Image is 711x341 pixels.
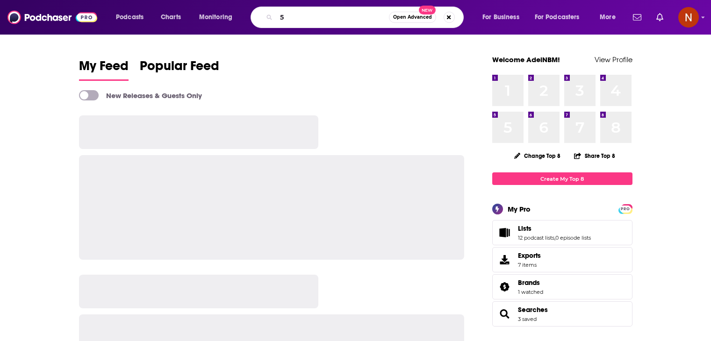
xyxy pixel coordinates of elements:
span: Exports [496,253,514,266]
div: My Pro [508,205,531,213]
a: 0 episode lists [555,234,591,241]
a: Popular Feed [140,58,219,81]
span: Lists [518,224,531,233]
span: 7 items [518,262,541,268]
button: open menu [593,10,627,25]
button: open menu [529,10,593,25]
span: Brands [492,274,632,299]
span: Exports [518,251,541,260]
span: Lists [492,220,632,245]
span: For Business [482,11,519,24]
a: Lists [496,226,514,239]
button: Open AdvancedNew [389,12,436,23]
span: Logged in as AdelNBM [678,7,699,28]
button: Change Top 8 [509,150,567,162]
a: Lists [518,224,591,233]
span: PRO [620,206,631,213]
a: Show notifications dropdown [653,9,667,25]
a: 12 podcast lists [518,234,554,241]
a: Welcome AdelNBM! [492,55,560,64]
input: Search podcasts, credits, & more... [276,10,389,25]
span: New [419,6,436,14]
a: Exports [492,247,632,272]
span: Brands [518,278,540,287]
a: 1 watched [518,289,543,295]
span: Charts [161,11,181,24]
span: Podcasts [116,11,144,24]
a: View Profile [595,55,632,64]
img: User Profile [678,7,699,28]
a: Brands [496,280,514,293]
a: Create My Top 8 [492,172,632,185]
a: Brands [518,278,543,287]
span: My Feed [79,58,129,79]
a: New Releases & Guests Only [79,90,202,100]
a: 3 saved [518,316,537,322]
span: For Podcasters [535,11,580,24]
a: Searches [496,307,514,320]
button: open menu [193,10,244,25]
button: open menu [109,10,156,25]
img: Podchaser - Follow, Share and Rate Podcasts [7,8,97,26]
span: , [554,234,555,241]
span: Open Advanced [393,15,432,20]
span: More [600,11,616,24]
a: Show notifications dropdown [629,9,645,25]
div: Search podcasts, credits, & more... [259,7,473,28]
button: Share Top 8 [574,147,616,165]
button: Show profile menu [678,7,699,28]
a: PRO [620,205,631,212]
span: Searches [492,301,632,327]
a: Charts [155,10,187,25]
a: My Feed [79,58,129,81]
span: Monitoring [199,11,232,24]
a: Searches [518,305,548,314]
span: Popular Feed [140,58,219,79]
button: open menu [476,10,531,25]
